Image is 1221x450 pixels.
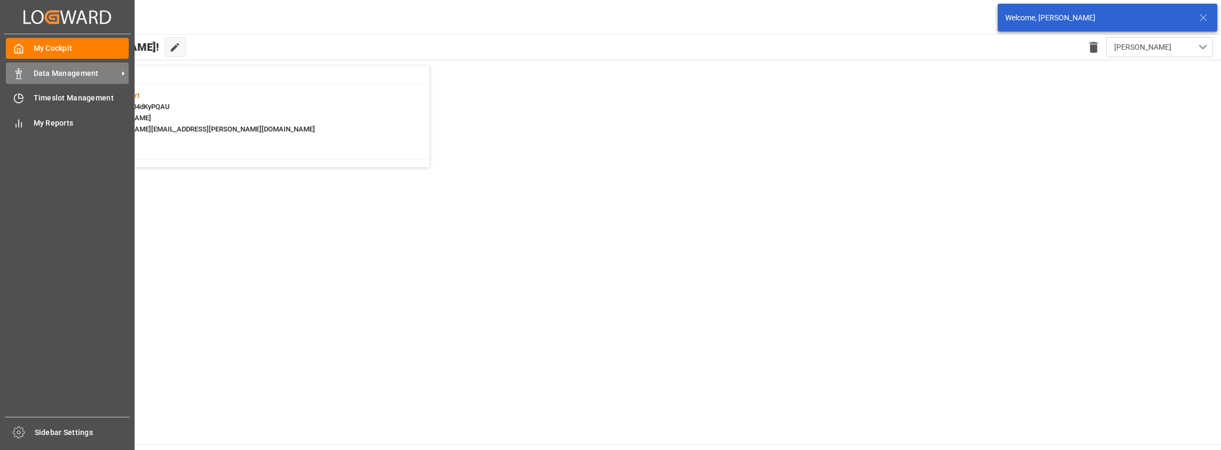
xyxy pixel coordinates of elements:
span: My Reports [34,118,129,129]
span: Data Management [34,68,118,79]
span: Sidebar Settings [35,427,130,438]
span: : [PERSON_NAME][EMAIL_ADDRESS][PERSON_NAME][DOMAIN_NAME] [95,125,315,133]
a: My Cockpit [6,38,129,59]
div: Welcome, [PERSON_NAME] [1005,12,1189,24]
span: My Cockpit [34,43,129,54]
a: My Reports [6,112,129,133]
span: [PERSON_NAME] [1114,42,1171,53]
button: open menu [1106,37,1213,57]
a: Timeslot Management [6,88,129,108]
span: Timeslot Management [34,92,129,104]
span: Hello [PERSON_NAME]! [44,37,159,57]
